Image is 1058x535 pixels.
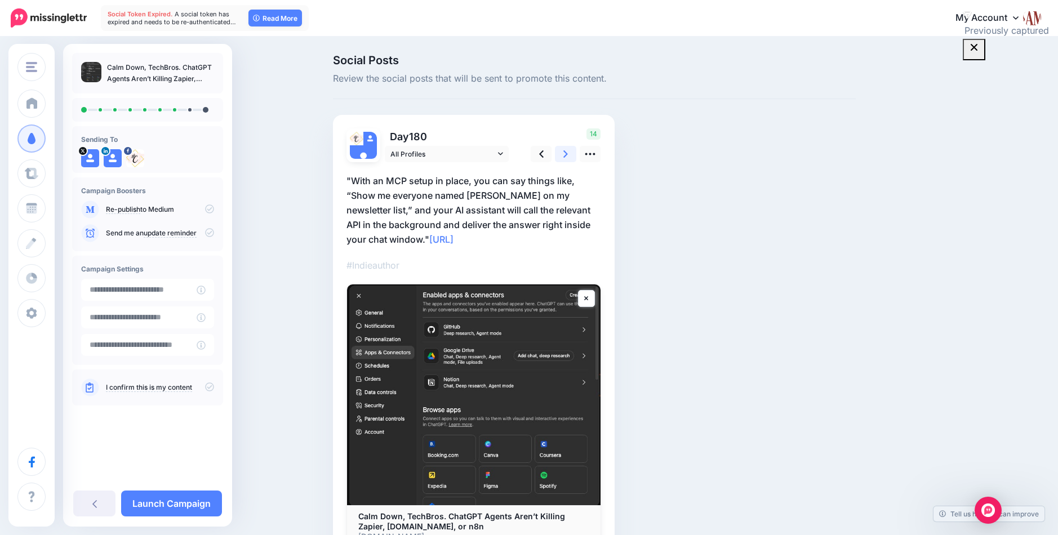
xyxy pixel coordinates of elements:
p: Send me an [106,228,214,238]
span: Social Token Expired. [108,10,173,18]
img: Calm Down, TechBros. ChatGPT Agents Aren’t Killing Zapier, Make.com, or n8n [347,284,601,505]
span: Review the social posts that will be sent to promote this content. [333,72,856,86]
a: My Account [944,5,1041,32]
h4: Campaign Boosters [81,186,214,195]
span: A social token has expired and needs to be re-authenticated… [108,10,236,26]
img: Missinglettr [11,8,87,28]
div: Open Intercom Messenger [975,497,1002,524]
img: user_default_image.png [104,149,122,167]
p: Calm Down, TechBros. ChatGPT Agents Aren’t Killing Zapier, [DOMAIN_NAME], or n8n [107,62,214,84]
span: 14 [586,128,601,140]
img: picture-bsa62208.png [126,149,144,167]
p: #Indieauthor [346,258,601,273]
img: f702c48356c7796d8f07971ab3035b72_thumb.jpg [81,62,101,82]
h4: Sending To [81,135,214,144]
span: Social Posts [333,55,856,66]
a: All Profiles [385,146,509,162]
img: menu.png [26,62,37,72]
img: user_default_image.png [81,149,99,167]
p: "With an MCP setup in place, you can say things like, “Show me everyone named [PERSON_NAME] on my... [346,173,601,247]
a: Read More [248,10,302,26]
span: 180 [409,131,427,142]
span: All Profiles [390,148,495,160]
img: user_default_image.png [363,132,377,145]
img: user_default_image.png [350,145,377,172]
a: [URL] [429,234,454,245]
a: I confirm this is my content [106,383,192,392]
img: picture-bsa62208.png [350,132,363,145]
b: Calm Down, TechBros. ChatGPT Agents Aren’t Killing Zapier, [DOMAIN_NAME], or n8n [358,511,565,531]
a: update reminder [144,229,197,238]
a: Re-publish [106,205,140,214]
a: Tell us how we can improve [933,506,1044,521]
h4: Campaign Settings [81,265,214,273]
p: to Medium [106,204,214,215]
p: Day [385,128,510,145]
